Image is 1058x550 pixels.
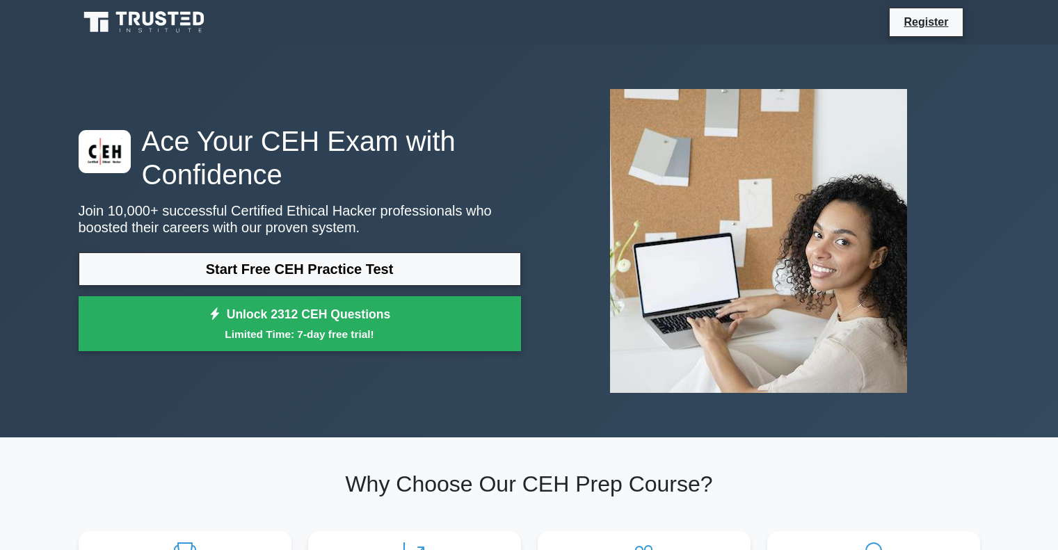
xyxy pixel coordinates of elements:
[96,326,504,342] small: Limited Time: 7-day free trial!
[79,124,521,191] h1: Ace Your CEH Exam with Confidence
[79,252,521,286] a: Start Free CEH Practice Test
[79,296,521,352] a: Unlock 2312 CEH QuestionsLimited Time: 7-day free trial!
[79,202,521,236] p: Join 10,000+ successful Certified Ethical Hacker professionals who boosted their careers with our...
[895,13,956,31] a: Register
[79,471,980,497] h2: Why Choose Our CEH Prep Course?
